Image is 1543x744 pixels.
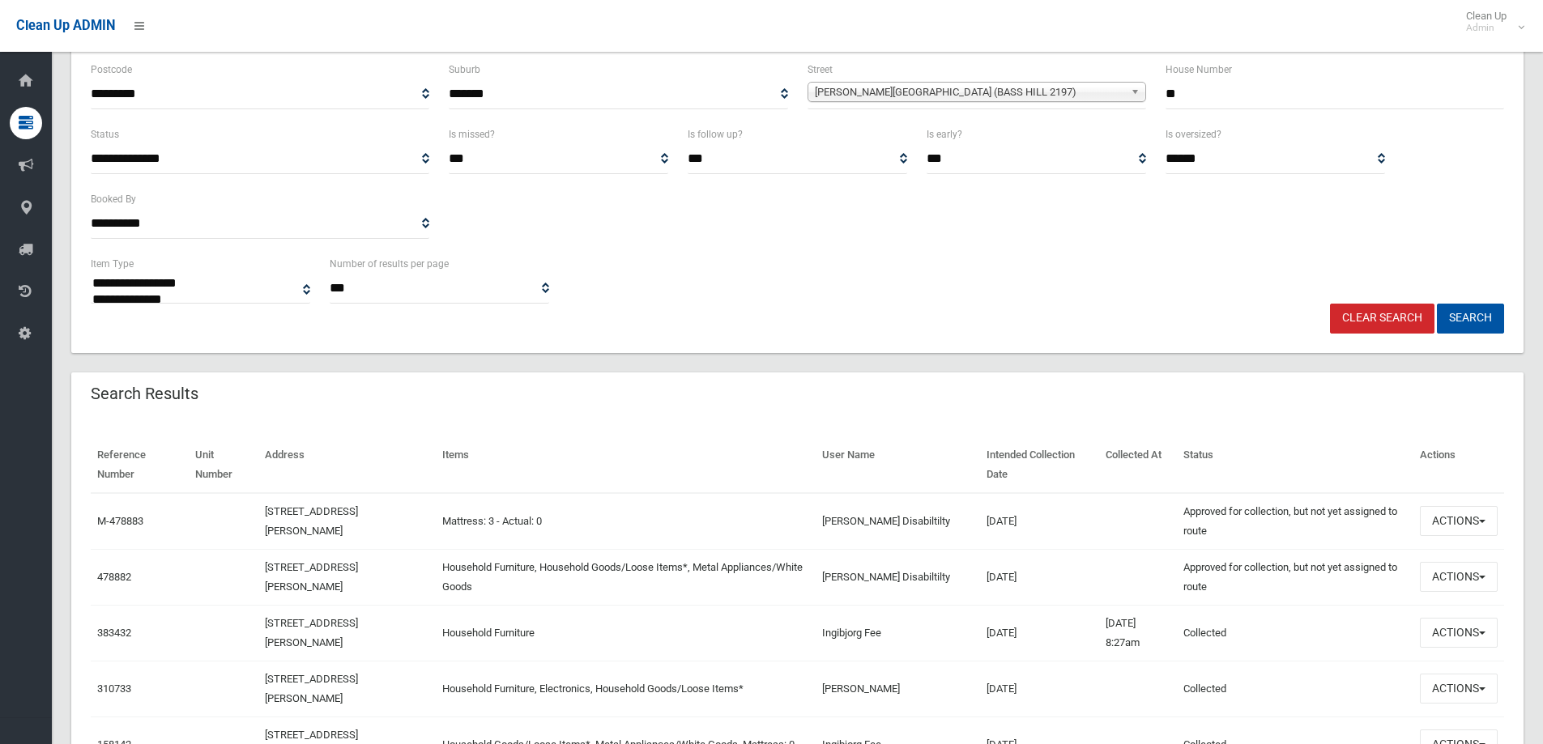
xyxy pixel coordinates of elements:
button: Actions [1420,506,1498,536]
a: [STREET_ADDRESS][PERSON_NAME] [265,505,358,537]
button: Search [1437,304,1504,334]
span: Clean Up [1458,10,1523,34]
label: Is missed? [449,125,495,143]
header: Search Results [71,378,218,410]
td: [DATE] [980,493,1099,550]
a: [STREET_ADDRESS][PERSON_NAME] [265,673,358,704]
label: Number of results per page [330,255,449,273]
button: Actions [1420,618,1498,648]
label: Booked By [91,190,136,208]
td: [DATE] [980,549,1099,605]
td: Collected [1177,661,1413,716]
label: Street [808,61,833,79]
a: Clear Search [1330,304,1434,334]
a: [STREET_ADDRESS][PERSON_NAME] [265,561,358,593]
th: Items [436,437,816,493]
td: [PERSON_NAME] [816,661,980,716]
label: Item Type [91,255,134,273]
span: Clean Up ADMIN [16,18,115,33]
span: [PERSON_NAME][GEOGRAPHIC_DATA] (BASS HILL 2197) [815,83,1124,102]
label: Status [91,125,119,143]
th: Status [1177,437,1413,493]
th: Unit Number [189,437,258,493]
td: [DATE] [980,605,1099,661]
td: Household Furniture, Household Goods/Loose Items*, Metal Appliances/White Goods [436,549,816,605]
label: Is early? [927,125,962,143]
a: 310733 [97,682,131,695]
th: User Name [816,437,980,493]
label: Is follow up? [688,125,743,143]
td: Mattress: 3 - Actual: 0 [436,493,816,550]
th: Reference Number [91,437,189,493]
th: Actions [1413,437,1504,493]
td: [DATE] [980,661,1099,716]
td: [PERSON_NAME] Disabiltilty [816,493,980,550]
td: [PERSON_NAME] Disabiltilty [816,549,980,605]
a: [STREET_ADDRESS][PERSON_NAME] [265,617,358,648]
label: Is oversized? [1166,125,1221,143]
td: Household Furniture, Electronics, Household Goods/Loose Items* [436,661,816,716]
td: Household Furniture [436,605,816,661]
label: Postcode [91,61,132,79]
th: Intended Collection Date [980,437,1099,493]
button: Actions [1420,562,1498,592]
th: Collected At [1099,437,1177,493]
button: Actions [1420,674,1498,704]
small: Admin [1466,22,1507,34]
td: Approved for collection, but not yet assigned to route [1177,549,1413,605]
td: Collected [1177,605,1413,661]
label: House Number [1166,61,1232,79]
a: 383432 [97,627,131,639]
th: Address [258,437,436,493]
a: 478882 [97,571,131,583]
td: [DATE] 8:27am [1099,605,1177,661]
td: Ingibjorg Fee [816,605,980,661]
td: Approved for collection, but not yet assigned to route [1177,493,1413,550]
label: Suburb [449,61,480,79]
a: M-478883 [97,515,143,527]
